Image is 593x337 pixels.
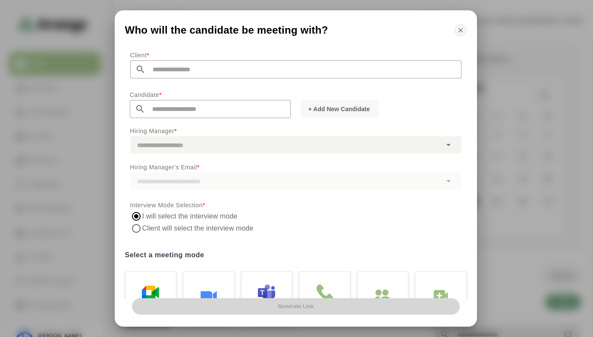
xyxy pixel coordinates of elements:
span: + Add New Candidate [308,105,370,113]
img: Microsoft Teams [258,284,275,301]
img: In-Person [374,287,391,304]
img: Google Meet [142,284,159,301]
label: Client will select the interview mode [142,222,255,234]
img: Phone meeting [316,284,333,301]
p: Candidate [130,90,291,100]
img: Zoom Meet [200,287,217,304]
label: I will select the interview mode [142,210,238,222]
button: + Add New Candidate [301,100,379,118]
p: Hiring Manager [130,126,461,136]
p: Client [130,50,461,60]
img: In-Person [432,287,449,304]
p: Interview Mode Selection [130,200,461,210]
span: Who will the candidate be meeting with? [125,25,328,35]
label: Select a meeting mode [125,249,467,261]
p: Hiring Manager's Email [130,162,461,172]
